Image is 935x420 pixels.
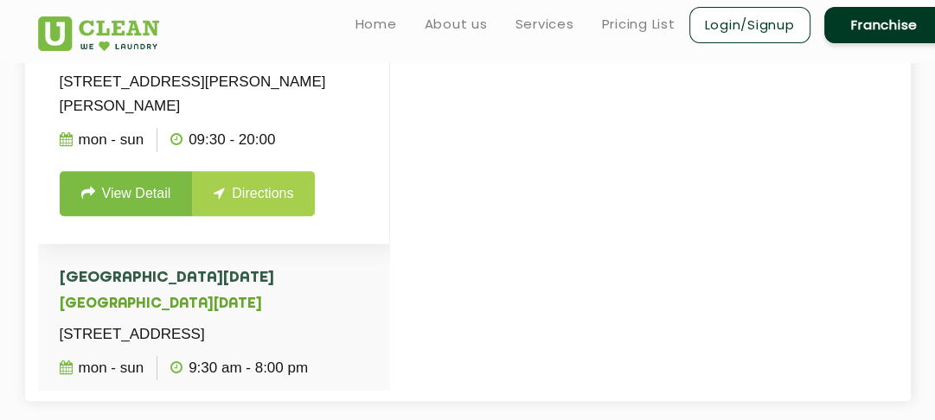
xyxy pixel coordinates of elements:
[60,356,144,380] p: Mon - Sun
[425,14,488,35] a: About us
[602,14,676,35] a: Pricing List
[60,322,322,347] p: [STREET_ADDRESS]
[170,128,275,152] p: 09:30 - 20:00
[689,7,810,43] a: Login/Signup
[60,270,322,287] h4: [GEOGRAPHIC_DATA][DATE]
[192,171,315,216] a: Directions
[60,128,144,152] p: Mon - Sun
[60,70,368,118] p: [STREET_ADDRESS][PERSON_NAME][PERSON_NAME]
[38,16,160,51] img: UClean Laundry and Dry Cleaning
[355,14,397,35] a: Home
[60,296,322,313] h5: [GEOGRAPHIC_DATA][DATE]
[516,14,574,35] a: Services
[60,171,193,216] a: View Detail
[170,356,308,380] p: 9:30 AM - 8:00 PM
